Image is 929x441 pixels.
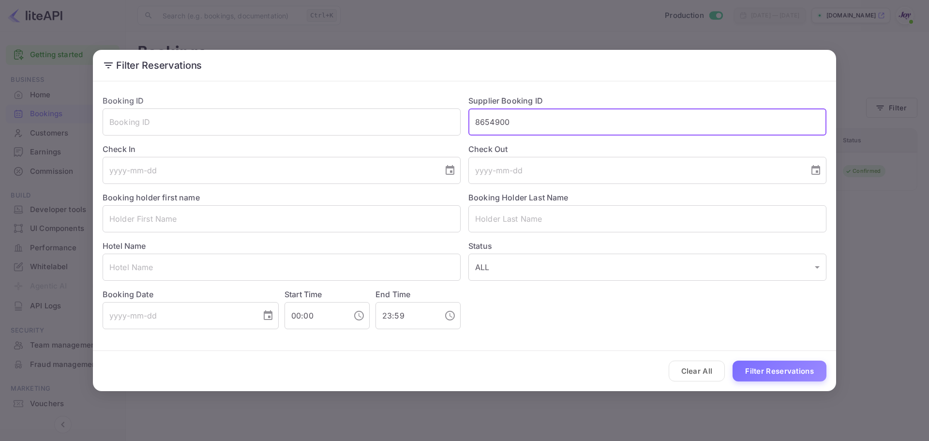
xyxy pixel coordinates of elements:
[285,302,345,329] input: hh:mm
[103,302,255,329] input: yyyy-mm-dd
[468,157,802,184] input: yyyy-mm-dd
[103,289,279,300] label: Booking Date
[468,240,826,252] label: Status
[103,157,436,184] input: yyyy-mm-dd
[468,193,569,202] label: Booking Holder Last Name
[440,161,460,180] button: Choose date
[468,205,826,232] input: Holder Last Name
[375,289,410,299] label: End Time
[103,193,200,202] label: Booking holder first name
[103,254,461,281] input: Hotel Name
[349,306,369,325] button: Choose time, selected time is 12:00 AM
[669,361,725,381] button: Clear All
[468,254,826,281] div: ALL
[806,161,825,180] button: Choose date
[468,143,826,155] label: Check Out
[375,302,436,329] input: hh:mm
[440,306,460,325] button: Choose time, selected time is 11:59 PM
[285,289,322,299] label: Start Time
[103,241,146,251] label: Hotel Name
[103,205,461,232] input: Holder First Name
[733,361,826,381] button: Filter Reservations
[258,306,278,325] button: Choose date
[93,50,836,81] h2: Filter Reservations
[103,96,144,106] label: Booking ID
[468,108,826,136] input: Supplier Booking ID
[468,96,543,106] label: Supplier Booking ID
[103,143,461,155] label: Check In
[103,108,461,136] input: Booking ID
